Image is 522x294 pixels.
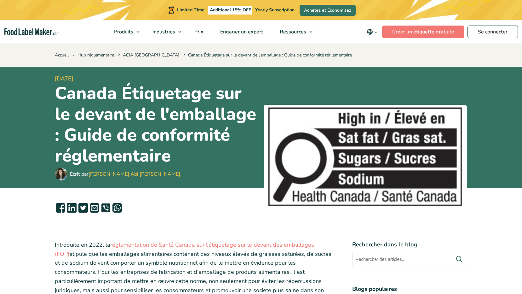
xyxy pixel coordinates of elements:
[192,28,204,35] span: Prix
[89,171,180,178] a: [PERSON_NAME] Abi [PERSON_NAME]
[352,240,467,249] h4: Rechercher dans le blog
[70,170,180,178] div: Écrit par
[55,83,259,166] h1: Canada Étiquetage sur le devant de l'emballage : Guide de conformité réglementaire
[186,20,210,44] a: Prix
[151,28,176,35] span: Industries
[300,5,356,16] a: Achetez et Économisez
[208,6,253,15] span: Additional 15% OFF
[352,285,467,293] h4: Blogs populaires
[255,7,295,13] span: Yearly Subscription
[55,241,314,258] a: réglementation de Santé Canada sur l'étiquetage sur le devant des emballages (FOP)
[177,7,205,13] span: Limited Time!
[55,52,69,58] a: Accueil
[382,26,464,38] a: Créer un étiquette gratuite
[218,28,264,35] span: Engager un expert
[144,20,185,44] a: Industries
[352,253,467,266] input: Rechercher des articles...
[55,168,67,180] img: Maria Abi Hanna - Étiquetage alimentaire
[77,52,114,58] a: Hub réglementaire
[55,74,259,83] span: [DATE]
[278,28,307,35] span: Ressources
[123,52,179,58] a: ACIA [GEOGRAPHIC_DATA]
[182,52,352,58] span: Canada Étiquetage sur le devant de l'emballage : Guide de conformité réglementaire
[272,20,316,44] a: Ressources
[468,26,518,38] a: Se connecter
[212,20,270,44] a: Engager un expert
[106,20,143,44] a: Produits
[112,28,134,35] span: Produits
